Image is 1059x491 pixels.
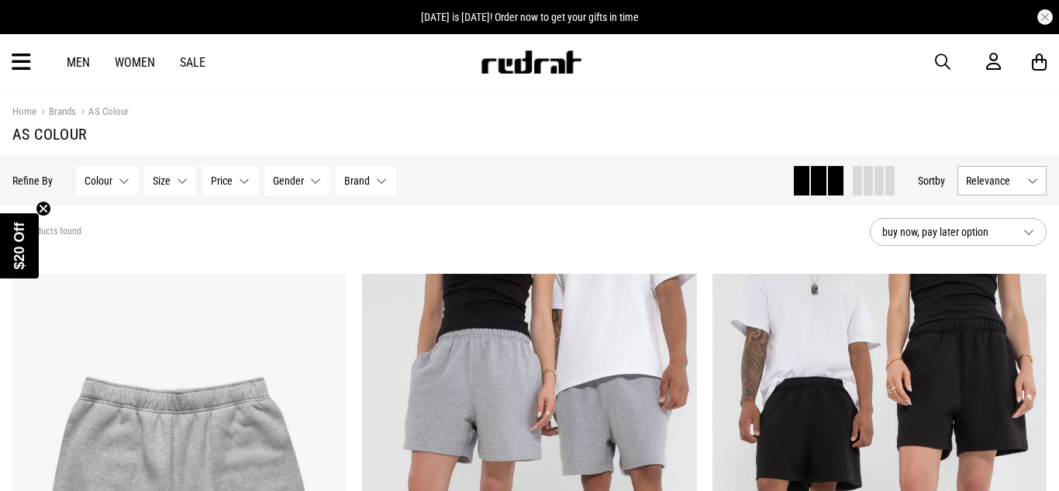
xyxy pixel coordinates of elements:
[935,175,945,187] span: by
[12,105,36,117] a: Home
[264,166,329,195] button: Gender
[153,175,171,187] span: Size
[870,218,1047,246] button: buy now, pay later option
[85,175,112,187] span: Colour
[211,175,233,187] span: Price
[918,171,945,190] button: Sortby
[966,175,1021,187] span: Relevance
[421,11,639,23] span: [DATE] is [DATE]! Order now to get your gifts in time
[115,55,155,70] a: Women
[273,175,304,187] span: Gender
[336,166,395,195] button: Brand
[202,166,258,195] button: Price
[36,201,51,216] button: Close teaser
[180,55,205,70] a: Sale
[76,105,129,120] a: AS Colour
[12,175,53,187] p: Refine By
[76,166,138,195] button: Colour
[12,226,81,238] span: 49 products found
[36,105,76,120] a: Brands
[480,50,582,74] img: Redrat logo
[144,166,196,195] button: Size
[882,223,1011,241] span: buy now, pay later option
[12,125,1047,143] h1: AS Colour
[957,166,1047,195] button: Relevance
[12,222,27,269] span: $20 Off
[67,55,90,70] a: Men
[344,175,370,187] span: Brand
